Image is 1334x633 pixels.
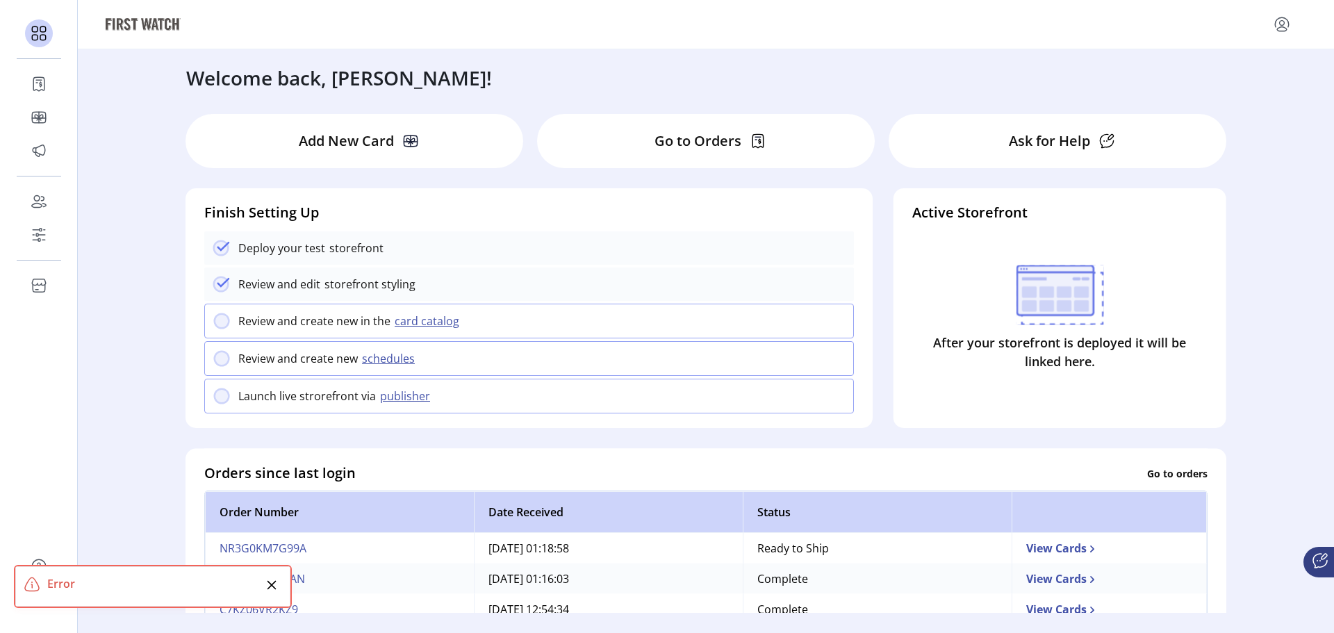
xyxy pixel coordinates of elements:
p: Ask for Help [1009,131,1090,151]
p: Launch live strorefront via [238,388,376,404]
td: [DATE] 01:18:58 [474,533,743,564]
h3: Welcome back, [PERSON_NAME]! [186,63,492,92]
td: VC7FU1WVX5AN [205,564,474,594]
p: Review and create new [238,350,358,367]
td: View Cards [1012,594,1207,625]
th: Status [743,491,1012,533]
button: schedules [358,350,423,367]
p: Review and edit [238,276,320,293]
h4: Finish Setting Up [204,202,854,223]
button: card catalog [390,313,468,329]
td: NR3G0KM7G99A [205,533,474,564]
button: menu [1271,13,1293,35]
button: Close [262,575,281,595]
th: Date Received [474,491,743,533]
img: logo [106,18,181,31]
p: After your storefront is deployed it will be linked here. [929,325,1191,371]
p: Deploy your test [238,240,325,256]
td: [DATE] 01:16:03 [474,564,743,594]
td: View Cards [1012,564,1207,594]
p: storefront [325,240,384,256]
td: Ready to Ship [743,533,1012,564]
button: publisher [376,388,438,404]
th: Order Number [205,491,474,533]
td: C7KZ06VR2KZ9 [205,594,474,625]
p: storefront styling [320,276,415,293]
div: Error [47,575,262,592]
p: Go to orders [1147,466,1208,480]
p: Review and create new in the [238,313,390,329]
td: View Cards [1012,533,1207,564]
td: [DATE] 12:54:34 [474,594,743,625]
p: Add New Card [299,131,394,151]
td: Complete [743,564,1012,594]
p: Go to Orders [654,131,741,151]
h4: Active Storefront [912,202,1208,223]
h4: Orders since last login [204,463,356,484]
td: Complete [743,594,1012,625]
